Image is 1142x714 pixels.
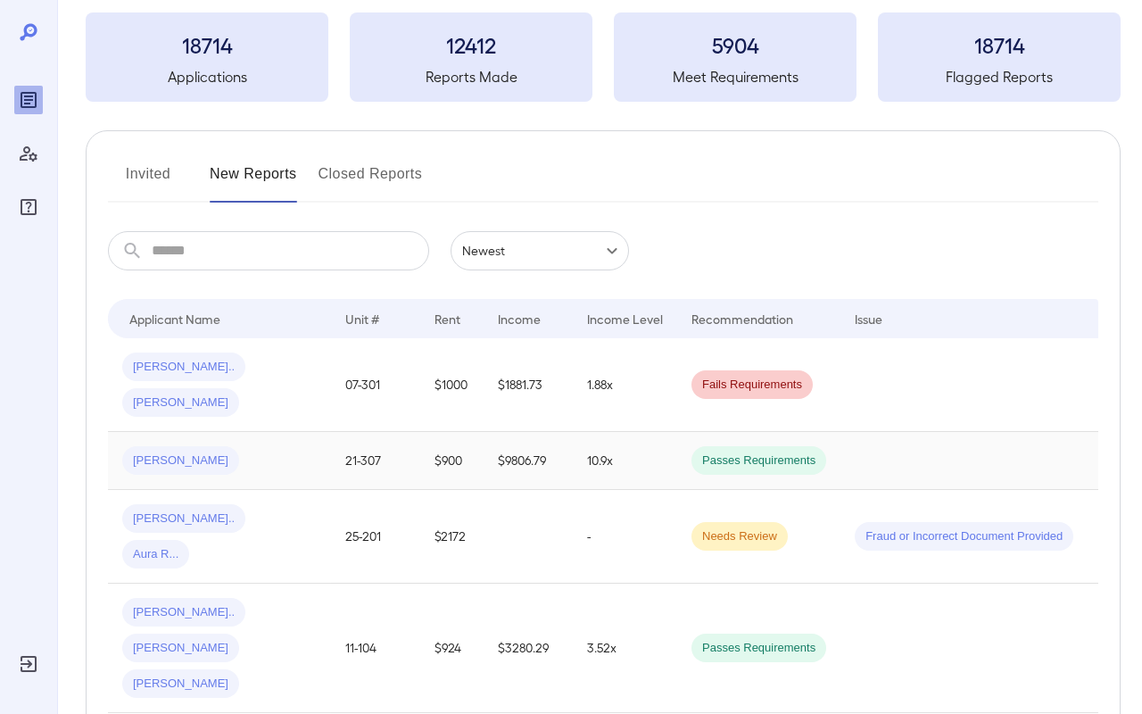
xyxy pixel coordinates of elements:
[14,139,43,168] div: Manage Users
[108,160,188,203] button: Invited
[691,452,826,469] span: Passes Requirements
[691,640,826,657] span: Passes Requirements
[122,676,239,693] span: [PERSON_NAME]
[129,308,220,329] div: Applicant Name
[122,394,239,411] span: [PERSON_NAME]
[878,30,1121,59] h3: 18714
[878,66,1121,87] h5: Flagged Reports
[86,12,1121,102] summary: 18714Applications12412Reports Made5904Meet Requirements18714Flagged Reports
[331,584,420,713] td: 11-104
[86,30,328,59] h3: 18714
[573,490,677,584] td: -
[691,308,793,329] div: Recommendation
[122,604,245,621] span: [PERSON_NAME]..
[420,338,484,432] td: $1000
[331,490,420,584] td: 25-201
[614,30,856,59] h3: 5904
[855,528,1073,545] span: Fraud or Incorrect Document Provided
[614,66,856,87] h5: Meet Requirements
[14,650,43,678] div: Log Out
[122,359,245,376] span: [PERSON_NAME]..
[319,160,423,203] button: Closed Reports
[691,377,813,394] span: Fails Requirements
[451,231,629,270] div: Newest
[484,338,573,432] td: $1881.73
[498,308,541,329] div: Income
[587,308,663,329] div: Income Level
[14,193,43,221] div: FAQ
[573,432,677,490] td: 10.9x
[14,86,43,114] div: Reports
[122,640,239,657] span: [PERSON_NAME]
[350,66,592,87] h5: Reports Made
[345,308,379,329] div: Unit #
[420,432,484,490] td: $900
[210,160,297,203] button: New Reports
[484,432,573,490] td: $9806.79
[350,30,592,59] h3: 12412
[122,546,189,563] span: Aura R...
[122,511,245,527] span: [PERSON_NAME]..
[691,528,788,545] span: Needs Review
[573,584,677,713] td: 3.52x
[331,338,420,432] td: 07-301
[434,308,463,329] div: Rent
[573,338,677,432] td: 1.88x
[331,432,420,490] td: 21-307
[484,584,573,713] td: $3280.29
[420,490,484,584] td: $2172
[855,308,883,329] div: Issue
[86,66,328,87] h5: Applications
[420,584,484,713] td: $924
[122,452,239,469] span: [PERSON_NAME]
